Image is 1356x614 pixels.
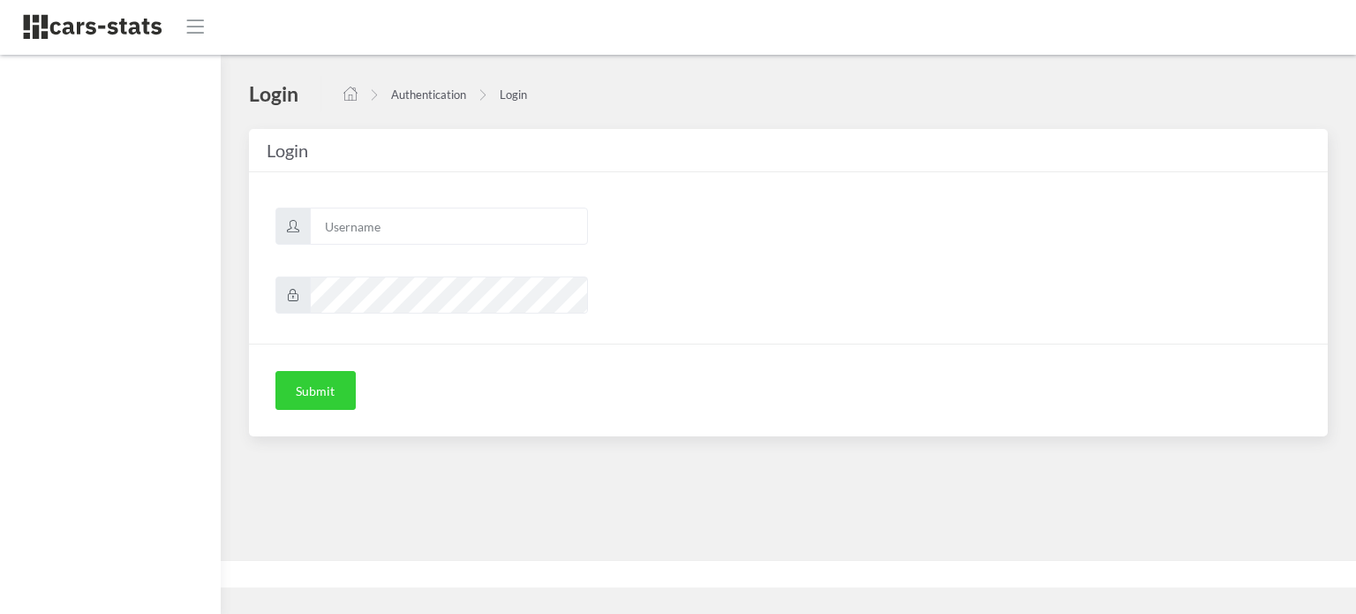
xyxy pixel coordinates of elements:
a: Login [500,87,527,102]
input: Username [310,208,588,245]
h4: Login [249,80,298,107]
a: Authentication [391,87,466,102]
span: Login [267,140,308,161]
button: Submit [275,371,356,410]
img: navbar brand [22,13,163,41]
